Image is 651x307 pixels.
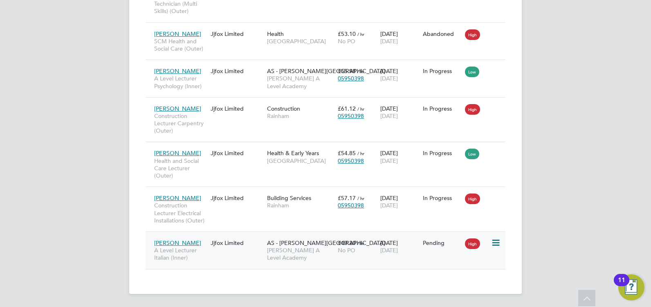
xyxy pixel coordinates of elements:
span: Building Services [267,194,311,202]
span: Health [267,30,284,38]
div: Jjfox Limited [209,101,265,116]
div: [DATE] [378,235,421,258]
span: £53.10 [338,30,356,38]
span: High [465,194,480,204]
div: [DATE] [378,190,421,213]
span: [DATE] [380,157,398,165]
span: No PO [338,38,355,45]
span: Construction [267,105,300,112]
div: In Progress [423,194,461,202]
span: Rainham [267,112,334,120]
a: [PERSON_NAME]A Level Lecturer Psychology (Inner)Jjfox LimitedAS - [PERSON_NAME][GEOGRAPHIC_DATA][... [152,63,505,70]
span: [DATE] [380,247,398,254]
span: Low [465,67,479,77]
span: £49.20 [338,239,356,247]
div: Jjfox Limited [209,235,265,251]
a: [PERSON_NAME]Construction Lecturer Carpentry (Outer)Jjfox LimitedConstructionRainham£61.12 / hr05... [152,100,505,107]
span: £55.98 [338,67,356,75]
div: In Progress [423,149,461,157]
span: [PERSON_NAME] [154,67,201,75]
span: AS - [PERSON_NAME][GEOGRAPHIC_DATA] [267,239,385,247]
span: [DATE] [380,38,398,45]
div: Jjfox Limited [209,145,265,161]
span: 05950398 [338,75,364,82]
span: [PERSON_NAME] [154,194,201,202]
div: Jjfox Limited [209,26,265,42]
span: / hr [357,195,364,201]
span: [GEOGRAPHIC_DATA] [267,38,334,45]
span: AS - [PERSON_NAME][GEOGRAPHIC_DATA] [267,67,385,75]
span: / hr [357,68,364,74]
span: SCM Health and Social Care (Outer) [154,38,207,52]
div: Abandoned [423,30,461,38]
span: / hr [357,106,364,112]
span: Rainham [267,202,334,209]
div: [DATE] [378,26,421,49]
span: Low [465,149,479,159]
span: £57.17 [338,194,356,202]
span: [PERSON_NAME] A Level Academy [267,247,334,261]
div: Jjfox Limited [209,190,265,206]
a: [PERSON_NAME]Construction Lecturer Electrical Installations (Outer)Jjfox LimitedBuilding Services... [152,190,505,197]
div: In Progress [423,67,461,75]
span: / hr [357,150,364,156]
div: [DATE] [378,145,421,168]
span: [PERSON_NAME] [154,149,201,157]
span: [DATE] [380,112,398,120]
span: 05950398 [338,202,364,209]
div: Jjfox Limited [209,63,265,79]
span: £54.85 [338,149,356,157]
button: Open Resource Center, 11 new notifications [618,274,644,300]
span: £61.12 [338,105,356,112]
span: Construction Lecturer Carpentry (Outer) [154,112,207,135]
span: Health and Social Care Lecturer (Outer) [154,157,207,180]
span: High [465,29,480,40]
span: 05950398 [338,157,364,165]
div: [DATE] [378,63,421,86]
a: [PERSON_NAME]Health and Social Care Lecturer (Outer)Jjfox LimitedHealth & Early Years[GEOGRAPHIC_... [152,145,505,152]
span: / hr [357,31,364,37]
span: High [465,238,480,249]
span: [PERSON_NAME] A Level Academy [267,75,334,89]
span: / hr [357,240,364,246]
div: In Progress [423,105,461,112]
span: A Level Lecturer Italian (Inner) [154,247,207,261]
span: [DATE] [380,202,398,209]
a: [PERSON_NAME]A Level Lecturer Italian (Inner)Jjfox LimitedAS - [PERSON_NAME][GEOGRAPHIC_DATA][PER... [152,235,505,242]
div: Pending [423,239,461,247]
span: A Level Lecturer Psychology (Inner) [154,75,207,89]
a: [PERSON_NAME]SCM Health and Social Care (Outer)Jjfox LimitedHealth[GEOGRAPHIC_DATA]£53.10 / hrNo ... [152,26,505,33]
span: [DATE] [380,75,398,82]
div: [DATE] [378,101,421,124]
span: [PERSON_NAME] [154,239,201,247]
span: High [465,104,480,115]
span: Health & Early Years [267,149,319,157]
span: [PERSON_NAME] [154,105,201,112]
span: [PERSON_NAME] [154,30,201,38]
span: No PO [338,247,355,254]
span: [GEOGRAPHIC_DATA] [267,157,334,165]
span: Construction Lecturer Electrical Installations (Outer) [154,202,207,224]
div: 11 [618,280,625,291]
span: 05950398 [338,112,364,120]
